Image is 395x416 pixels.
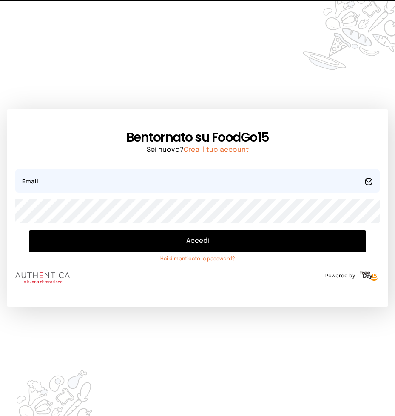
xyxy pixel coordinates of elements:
img: logo.8f33a47.png [15,272,70,283]
img: logo-freeday.3e08031.png [358,269,380,283]
button: Accedi [29,230,366,252]
p: Sei nuovo? [15,145,380,155]
h1: Bentornato su FoodGo15 [15,130,380,145]
span: Powered by [325,273,355,279]
a: Hai dimenticato la password? [29,256,366,262]
a: Crea il tuo account [184,146,249,154]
